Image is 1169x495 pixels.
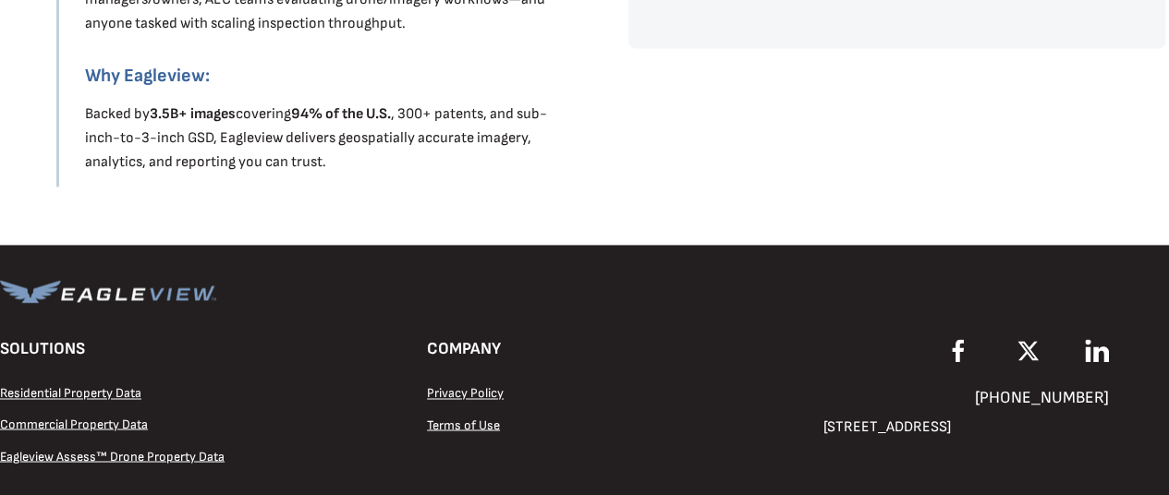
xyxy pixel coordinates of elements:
[427,417,500,431] a: Terms of Use
[427,385,504,400] a: Privacy Policy
[291,104,391,122] strong: 94% of the U.S.
[150,104,236,122] strong: 3.5B+ images
[427,417,500,432] span: Terms of Use
[823,417,951,435] span: [STREET_ADDRESS]
[952,339,964,362] img: EagleView Facebook
[1085,339,1109,362] img: EagleView LinkedIn
[427,339,501,358] span: COMPANY
[975,387,1109,406] span: [PHONE_NUMBER]
[85,104,547,170] span: Backed by covering , 300+ patents, and sub-inch-to-3-inch GSD, Eagleview delivers geospatially ac...
[85,64,210,86] strong: Why Eagleview:
[427,385,504,401] span: Privacy Policy
[1014,339,1042,362] img: EagleView X Twitter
